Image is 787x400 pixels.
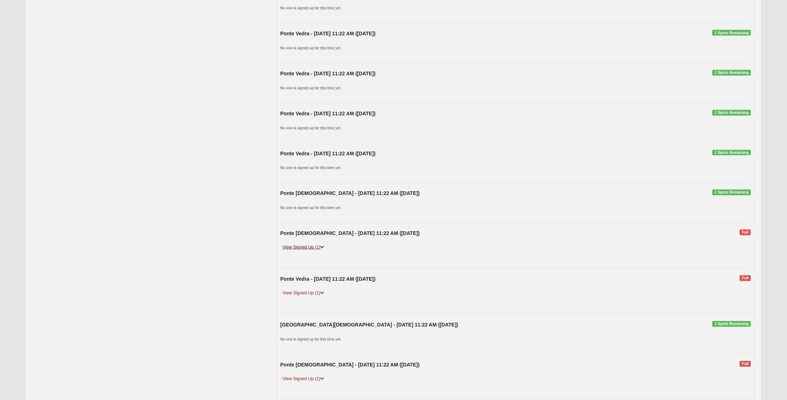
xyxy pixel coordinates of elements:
[280,165,342,170] small: No one is signed up for this time yet.
[280,289,326,297] a: View Signed Up (1)
[712,110,751,116] span: 1 Spots Remaining
[712,150,751,156] span: 1 Spots Remaining
[280,276,375,282] strong: Ponte Vedra - [DATE] 11:22 AM ([DATE])
[740,230,751,235] span: Full
[280,375,326,383] a: View Signed Up (1)
[740,361,751,367] span: Full
[280,205,342,210] small: No one is signed up for this time yet.
[280,111,375,116] strong: Ponte Vedra - [DATE] 11:22 AM ([DATE])
[280,362,420,368] strong: Ponte [DEMOGRAPHIC_DATA] - [DATE] 11:22 AM ([DATE])
[280,46,342,50] small: No one is signed up for this time yet.
[280,322,458,328] strong: [GEOGRAPHIC_DATA][DEMOGRAPHIC_DATA] - [DATE] 11:22 AM ([DATE])
[712,30,751,36] span: 1 Spots Remaining
[280,230,420,236] strong: Ponte [DEMOGRAPHIC_DATA] - [DATE] 11:22 AM ([DATE])
[740,275,751,281] span: Full
[712,190,751,195] span: 1 Spots Remaining
[280,6,342,10] small: No one is signed up for this time yet.
[712,70,751,76] span: 1 Spots Remaining
[280,244,326,251] a: View Signed Up (1)
[280,71,375,76] strong: Ponte Vedra - [DATE] 11:22 AM ([DATE])
[280,31,375,36] strong: Ponte Vedra - [DATE] 11:22 AM ([DATE])
[280,86,342,90] small: No one is signed up for this time yet.
[280,190,420,196] strong: Ponte [DEMOGRAPHIC_DATA] - [DATE] 11:22 AM ([DATE])
[280,151,375,156] strong: Ponte Vedra - [DATE] 11:22 AM ([DATE])
[280,337,342,341] small: No one is signed up for this time yet.
[712,321,751,327] span: 1 Spots Remaining
[280,126,342,130] small: No one is signed up for this time yet.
